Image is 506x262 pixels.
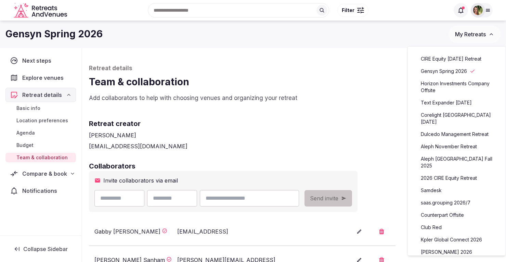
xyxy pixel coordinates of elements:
p: Add collaborators to help with choosing venues and organizing your retreat [89,94,499,102]
div: [PERSON_NAME] [89,131,499,139]
a: Gensyn Spring 2026 [415,66,499,77]
a: Agenda [5,128,76,138]
img: Shay Tippie [473,5,483,15]
a: Kpler Global Connect 2026 [415,234,499,245]
a: Team & collaboration [5,153,76,162]
svg: Retreats and Venues company logo [14,3,68,18]
a: Basic info [5,103,76,113]
a: Text Expander [DATE] [415,97,499,108]
a: [PERSON_NAME] 2026 [415,247,499,258]
a: 2026 CIRE Equity Retreat [415,173,499,184]
div: Gabby [PERSON_NAME] [94,227,160,236]
div: [EMAIL_ADDRESS] [177,227,299,236]
a: Dulcedo Management Retreat [415,129,499,140]
button: Send invite [304,190,352,207]
span: Filter [342,7,354,14]
a: Club Red [415,222,499,233]
a: Explore venues [5,71,76,85]
h2: Collaborators [89,161,499,171]
span: Send invite [310,194,338,202]
button: Collapse Sidebar [5,241,76,257]
span: Budget [16,142,34,149]
span: Basic info [16,105,40,112]
a: CIRE Equity [DATE] Retreat [415,53,499,64]
span: Invite collaborators via email [103,176,178,185]
a: Budget [5,140,76,150]
span: Agenda [16,129,35,136]
a: Samdesk [415,185,499,196]
button: My Retreats [449,26,501,43]
a: Location preferences [5,116,76,125]
a: Visit the homepage [14,3,68,18]
span: Team & collaboration [16,154,68,161]
span: Retreat details [22,91,62,99]
h1: Gensyn Spring 2026 [5,27,103,41]
a: Aleph [GEOGRAPHIC_DATA] Fall 2025 [415,153,499,171]
span: Location preferences [16,117,68,124]
span: Collapse Sidebar [23,246,68,252]
a: Notifications [5,184,76,198]
h2: Retreat creator [89,119,499,128]
span: My Retreats [455,31,486,38]
h1: Team & collaboration [89,75,499,89]
a: Next steps [5,53,76,68]
a: Horizon Investments Company Offsite [415,78,499,96]
span: Explore venues [22,74,66,82]
div: [EMAIL_ADDRESS][DOMAIN_NAME] [89,142,499,150]
span: Notifications [22,187,60,195]
a: Corelight [GEOGRAPHIC_DATA] [DATE] [415,110,499,127]
a: Aleph November Retreat [415,141,499,152]
p: Retreat details [89,64,499,73]
span: Compare & book [22,170,67,178]
a: Counterpart Offsite [415,210,499,221]
a: saas.grouping 2026/7 [415,197,499,208]
span: Next steps [22,57,54,65]
button: Filter [337,4,368,17]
